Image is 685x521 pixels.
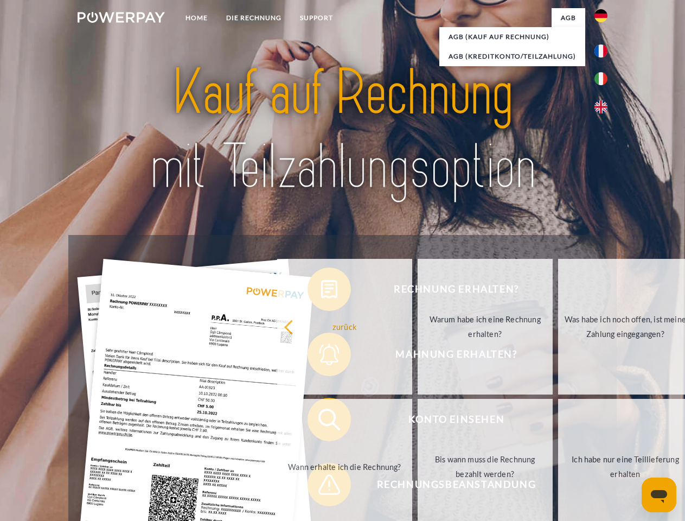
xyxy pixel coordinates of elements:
[284,459,406,474] div: Wann erhalte ich die Rechnung?
[284,319,406,334] div: zurück
[424,312,546,341] div: Warum habe ich eine Rechnung erhalten?
[439,47,585,66] a: AGB (Kreditkonto/Teilzahlung)
[594,100,607,113] img: en
[594,9,607,22] img: de
[439,27,585,47] a: AGB (Kauf auf Rechnung)
[104,52,581,208] img: title-powerpay_de.svg
[642,478,676,512] iframe: Schaltfläche zum Öffnen des Messaging-Fensters
[291,8,342,28] a: SUPPORT
[594,72,607,85] img: it
[78,12,165,23] img: logo-powerpay-white.svg
[176,8,217,28] a: Home
[552,8,585,28] a: agb
[217,8,291,28] a: DIE RECHNUNG
[424,452,546,481] div: Bis wann muss die Rechnung bezahlt werden?
[594,45,607,58] img: fr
